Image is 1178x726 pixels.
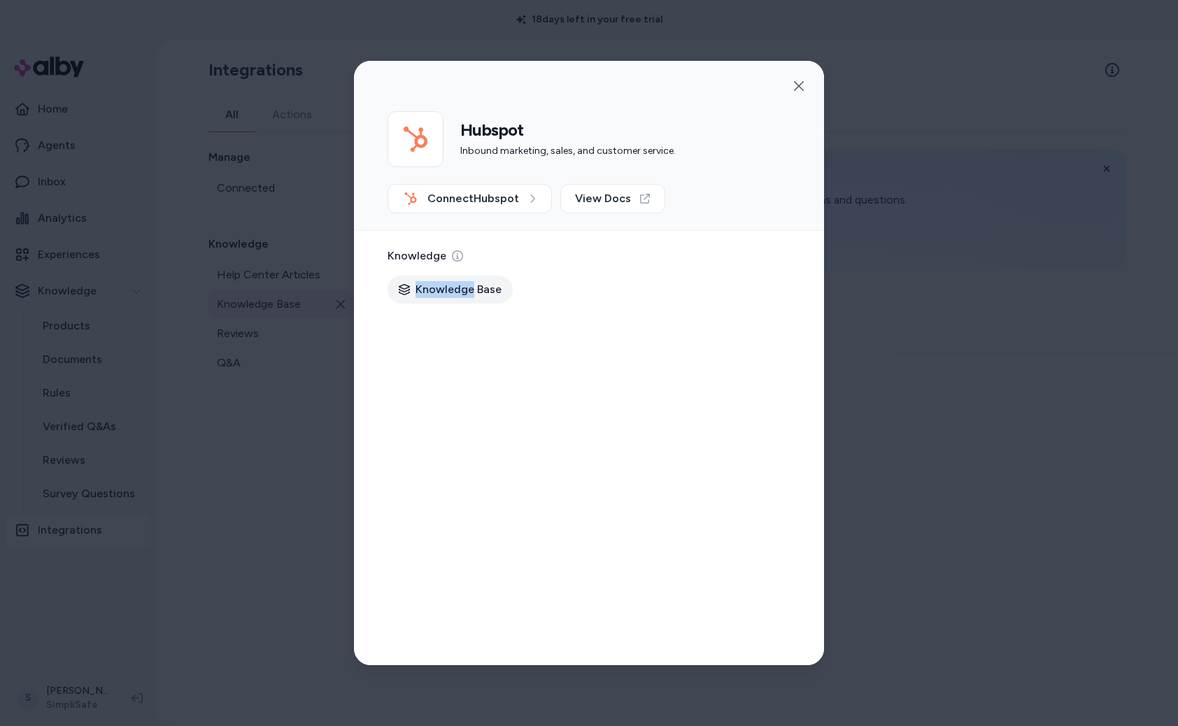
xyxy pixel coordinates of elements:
[560,184,665,213] a: View Docs
[416,281,502,298] span: Knowledge Base
[388,184,552,213] button: ConnectHubspot
[427,190,519,207] span: Connect Hubspot
[460,120,676,141] h2: Hubspot
[388,248,463,264] p: Knowledge
[460,143,676,159] p: Inbound marketing, sales, and customer service.
[575,190,631,207] span: View Docs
